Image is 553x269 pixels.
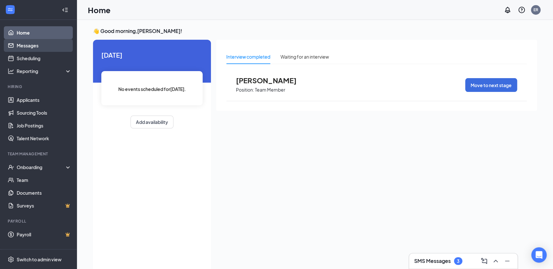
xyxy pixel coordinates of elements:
a: Home [17,26,71,39]
h3: SMS Messages [414,257,451,265]
div: Payroll [8,218,70,224]
a: PayrollCrown [17,228,71,241]
p: Position: [236,87,254,93]
svg: ChevronUp [492,257,499,265]
div: Waiting for an interview [281,53,329,60]
svg: ComposeMessage [480,257,488,265]
svg: UserCheck [8,164,14,170]
svg: Analysis [8,68,14,74]
p: Team Member [255,87,285,93]
h3: 👋 Good morning, [PERSON_NAME] ! [93,28,537,35]
a: SurveysCrown [17,199,71,212]
div: ER [533,7,538,12]
button: ChevronUp [490,256,501,266]
svg: Minimize [503,257,511,265]
div: Team Management [8,151,70,157]
h1: Home [88,4,111,15]
button: ComposeMessage [479,256,489,266]
a: Talent Network [17,132,71,145]
button: Move to next stage [465,78,517,92]
a: Messages [17,39,71,52]
a: Applicants [17,94,71,106]
button: Add availability [130,116,173,128]
div: Switch to admin view [17,256,62,263]
svg: WorkstreamLogo [7,6,13,13]
span: [DATE] [101,50,203,60]
div: Hiring [8,84,70,89]
svg: Notifications [504,6,511,14]
svg: Collapse [62,7,68,13]
div: Onboarding [17,164,66,170]
button: Minimize [502,256,512,266]
div: 3 [457,258,459,264]
a: Documents [17,186,71,199]
span: [PERSON_NAME] [236,76,306,85]
span: No events scheduled for [DATE] . [118,86,186,93]
a: Team [17,174,71,186]
a: Job Postings [17,119,71,132]
svg: QuestionInfo [518,6,525,14]
div: Reporting [17,68,72,74]
div: Open Intercom Messenger [531,247,547,263]
a: Sourcing Tools [17,106,71,119]
a: Scheduling [17,52,71,65]
div: Interview completed [226,53,270,60]
svg: Settings [8,256,14,263]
